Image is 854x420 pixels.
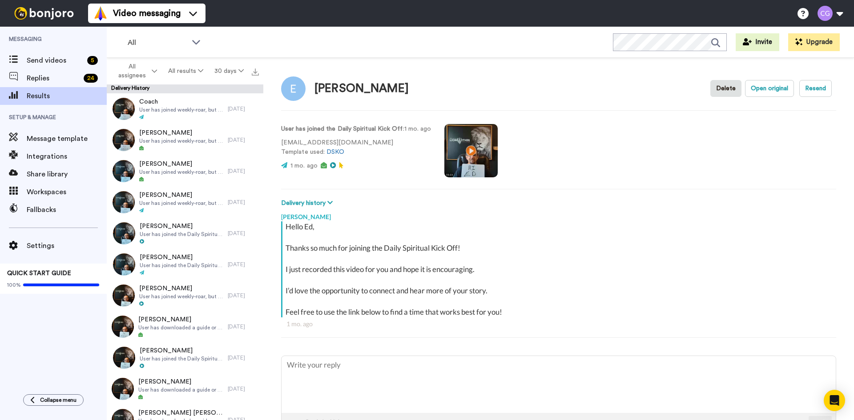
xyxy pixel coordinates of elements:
[112,316,134,338] img: 4f5ff8d8-c4ec-4660-b78f-cf350471b7ae-thumb.jpg
[139,200,223,207] span: User has joined weekly-roar, but is not in Mighty Networks.
[228,323,259,330] div: [DATE]
[107,280,263,311] a: [PERSON_NAME]User has joined weekly-roar, but is not in Mighty Networks.[DATE]
[286,221,834,317] div: Hello Ed, Thanks so much for joining the Daily Spiritual Kick Off! I just recorded this video for...
[139,128,223,137] span: [PERSON_NAME]
[140,262,223,269] span: User has joined the Daily Spiritual Kick Off
[23,394,84,406] button: Collapse menu
[228,354,259,361] div: [DATE]
[113,98,135,120] img: ca2f3805-42d8-4f3c-a485-3f215b313f3a-thumb.jpg
[140,355,223,362] span: User has joined the Daily Spiritual Kick Off
[27,91,107,101] span: Results
[139,160,223,168] span: [PERSON_NAME]
[128,37,187,48] span: All
[139,284,223,293] span: [PERSON_NAME]
[27,151,107,162] span: Integrations
[139,137,223,144] span: User has joined weekly-roar, but is not in Mighty Networks.
[799,80,832,97] button: Resend
[113,347,135,369] img: 7959c366-b169-4540-9089-29dc566d513c-thumb.jpg
[314,82,409,95] div: [PERSON_NAME]
[84,74,98,83] div: 24
[27,73,80,84] span: Replies
[281,198,335,208] button: Delivery history
[228,292,259,299] div: [DATE]
[107,124,263,156] a: [PERSON_NAME]User has joined weekly-roar, but is not in Mighty Networks.[DATE]
[113,222,135,244] img: 4d2eb8e5-aedf-4f05-bd94-bd49b32c9612-thumb.jpg
[281,124,431,134] p: : 1 mo. ago
[107,311,263,342] a: [PERSON_NAME]User has downloaded a guide or filled out a form that is not Weekly Roar, 30 Days or...
[710,80,741,97] button: Delete
[163,63,209,79] button: All results
[114,62,150,80] span: All assignees
[281,126,403,132] strong: User has joined the Daily Spiritual Kick Off
[139,106,223,113] span: User has joined weekly-roar, but is not in Mighty Networks.
[228,385,259,392] div: [DATE]
[249,64,262,78] button: Export all results that match these filters now.
[107,249,263,280] a: [PERSON_NAME]User has joined the Daily Spiritual Kick Off[DATE]
[286,320,831,328] div: 1 mo. ago
[228,105,259,112] div: [DATE]
[138,377,223,386] span: [PERSON_NAME]
[745,80,794,97] button: Open original
[138,315,223,324] span: [PERSON_NAME]
[788,33,840,51] button: Upgrade
[109,59,163,84] button: All assignees
[113,284,135,307] img: 17e959a0-baf9-4947-86ac-bb59ab0b8d23-thumb.jpg
[93,6,108,20] img: vm-color.svg
[281,76,306,101] img: Image of Ed Moonen
[11,7,77,20] img: bj-logo-header-white.svg
[736,33,779,51] button: Invite
[113,191,135,213] img: 0963338d-083a-4cfa-a0d5-550057af7287-thumb.jpg
[87,56,98,65] div: 5
[140,222,223,231] span: [PERSON_NAME]
[139,97,223,106] span: Coach
[113,129,135,151] img: 17b95e51-dbc4-470b-9dbd-35fb2f092312-thumb.jpg
[27,204,107,215] span: Fallbacks
[27,55,84,66] span: Send videos
[113,253,135,276] img: 5016ad58-d25a-4030-b2bb-3863b02d12ef-thumb.jpg
[228,199,259,206] div: [DATE]
[27,169,107,180] span: Share library
[140,231,223,238] span: User has joined the Daily Spiritual Kick Off
[138,408,223,417] span: [PERSON_NAME] [PERSON_NAME] [PERSON_NAME]
[107,373,263,404] a: [PERSON_NAME]User has downloaded a guide or filled out a form that is not Weekly Roar, 30 Days or...
[7,281,21,288] span: 100%
[326,149,344,155] a: DSKO
[139,191,223,200] span: [PERSON_NAME]
[138,324,223,331] span: User has downloaded a guide or filled out a form that is not Weekly Roar, 30 Days or Assessment, ...
[228,230,259,237] div: [DATE]
[27,187,107,197] span: Workspaces
[139,293,223,300] span: User has joined weekly-roar, but is not in Mighty Networks.
[107,93,263,124] a: CoachUser has joined weekly-roar, but is not in Mighty Networks.[DATE]
[112,378,134,400] img: 92c665aa-ab2f-449d-957d-d1cd4b4e846c-thumb.jpg
[140,346,223,355] span: [PERSON_NAME]
[27,240,107,251] span: Settings
[107,84,263,93] div: Delivery History
[107,342,263,373] a: [PERSON_NAME]User has joined the Daily Spiritual Kick Off[DATE]
[107,218,263,249] a: [PERSON_NAME]User has joined the Daily Spiritual Kick Off[DATE]
[27,133,107,144] span: Message template
[228,261,259,268] div: [DATE]
[209,63,249,79] button: 30 days
[228,136,259,144] div: [DATE]
[107,187,263,218] a: [PERSON_NAME]User has joined weekly-roar, but is not in Mighty Networks.[DATE]
[7,270,71,276] span: QUICK START GUIDE
[824,390,845,411] div: Open Intercom Messenger
[140,253,223,262] span: [PERSON_NAME]
[113,7,181,20] span: Video messaging
[281,208,836,221] div: [PERSON_NAME]
[113,160,135,182] img: 43b470d8-a53f-4c06-af03-f4d0f863e8b4-thumb.jpg
[228,168,259,175] div: [DATE]
[139,168,223,176] span: User has joined weekly-roar, but is not in Mighty Networks.
[40,396,77,404] span: Collapse menu
[252,68,259,76] img: export.svg
[290,163,318,169] span: 1 mo. ago
[138,386,223,393] span: User has downloaded a guide or filled out a form that is not Weekly Roar, 30 Days or Assessment, ...
[107,156,263,187] a: [PERSON_NAME]User has joined weekly-roar, but is not in Mighty Networks.[DATE]
[281,138,431,157] p: [EMAIL_ADDRESS][DOMAIN_NAME] Template used:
